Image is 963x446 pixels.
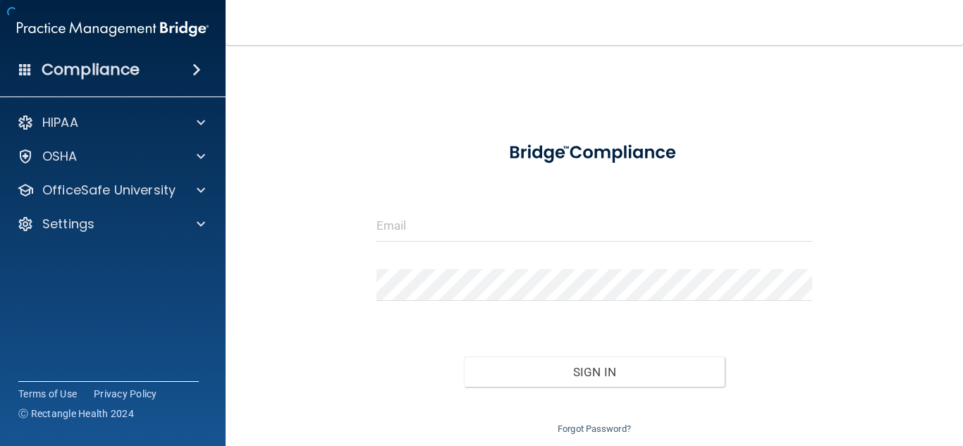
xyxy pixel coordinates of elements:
p: OSHA [42,148,78,165]
a: HIPAA [17,114,205,131]
h4: Compliance [42,60,140,80]
p: Settings [42,216,94,233]
a: Privacy Policy [94,387,157,401]
button: Sign In [464,357,725,388]
img: bridge_compliance_login_screen.278c3ca4.svg [491,130,698,176]
a: Forgot Password? [558,423,631,434]
a: Terms of Use [18,387,77,401]
a: Settings [17,216,205,233]
img: PMB logo [17,15,209,43]
p: OfficeSafe University [42,182,176,199]
a: OSHA [17,148,205,165]
a: OfficeSafe University [17,182,205,199]
p: HIPAA [42,114,78,131]
input: Email [376,210,812,242]
span: Ⓒ Rectangle Health 2024 [18,407,134,421]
